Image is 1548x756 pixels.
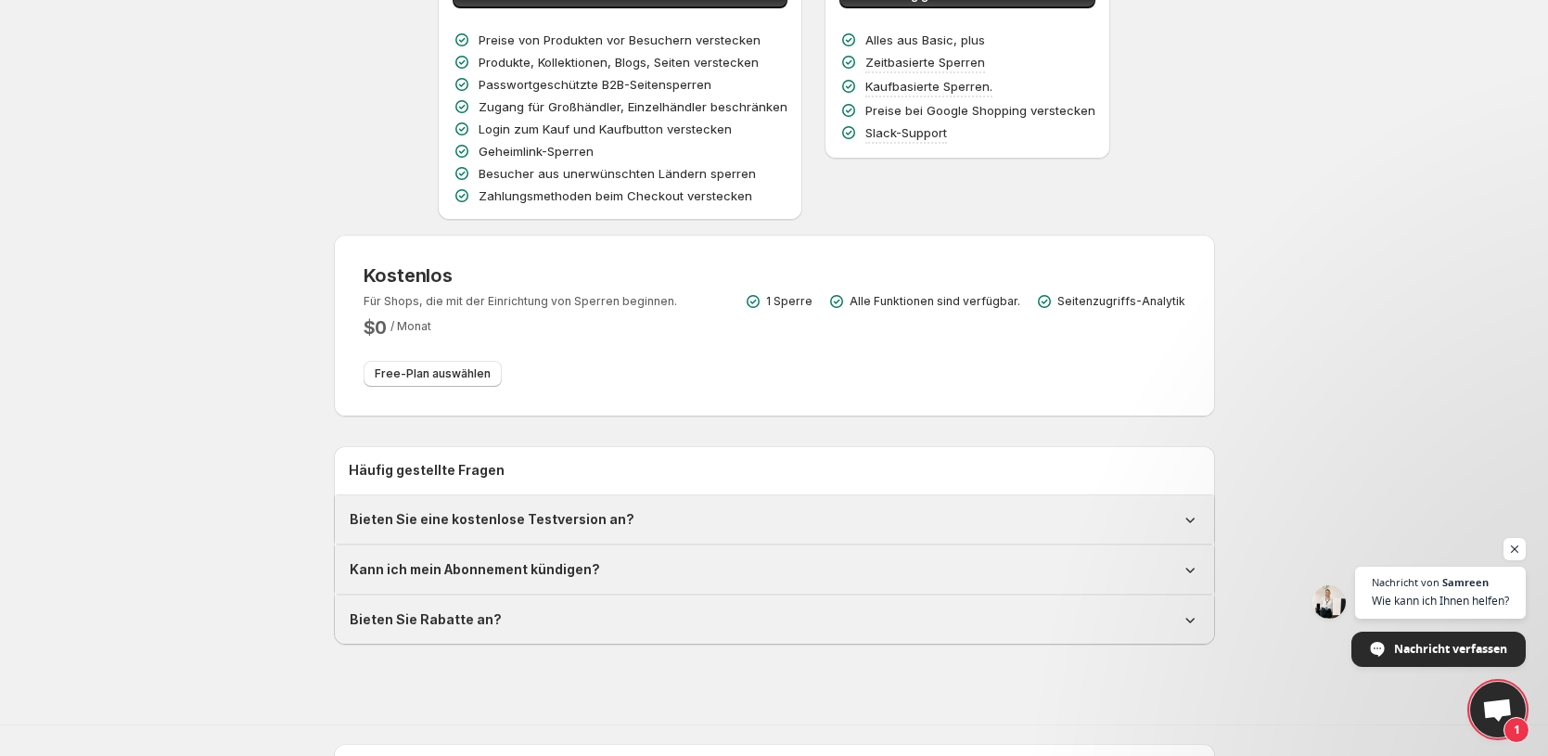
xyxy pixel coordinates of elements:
[479,164,756,183] p: Besucher aus unerwünschten Ländern sperren
[1372,577,1439,587] span: Nachricht von
[349,461,1200,480] h2: Häufig gestellte Fragen
[364,294,677,309] p: Für Shops, die mit der Einrichtung von Sperren beginnen.
[1394,633,1507,665] span: Nachricht verfassen
[865,123,947,142] p: Slack-Support
[479,97,787,116] p: Zugang für Großhändler, Einzelhändler beschränken
[479,53,759,71] p: Produkte, Kollektionen, Blogs, Seiten verstecken
[350,560,600,579] h1: Kann ich mein Abonnement kündigen?
[1503,717,1529,743] span: 1
[350,610,502,629] h1: Bieten Sie Rabatte an?
[364,316,388,339] h2: $ 0
[865,101,1095,120] p: Preise bei Google Shopping verstecken
[479,31,761,49] p: Preise von Produkten vor Besuchern verstecken
[390,319,431,333] span: / Monat
[865,77,992,96] p: Kaufbasierte Sperren.
[865,53,985,71] p: Zeitbasierte Sperren
[766,294,812,309] p: 1 Sperre
[1057,294,1185,309] p: Seitenzugriffs-Analytik
[850,294,1020,309] p: Alle Funktionen sind verfügbar.
[1372,592,1509,609] span: Wie kann ich Ihnen helfen?
[479,75,711,94] p: Passwortgeschützte B2B-Seitensperren
[1470,682,1526,737] div: Open chat
[375,366,491,381] span: Free-Plan auswählen
[1442,577,1489,587] span: Samreen
[479,120,732,138] p: Login zum Kauf und Kaufbutton verstecken
[479,142,594,160] p: Geheimlink-Sperren
[364,264,677,287] h3: Kostenlos
[479,186,752,205] p: Zahlungsmethoden beim Checkout verstecken
[865,31,985,49] p: Alles aus Basic, plus
[364,361,502,387] button: Free-Plan auswählen
[350,510,634,529] h1: Bieten Sie eine kostenlose Testversion an?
